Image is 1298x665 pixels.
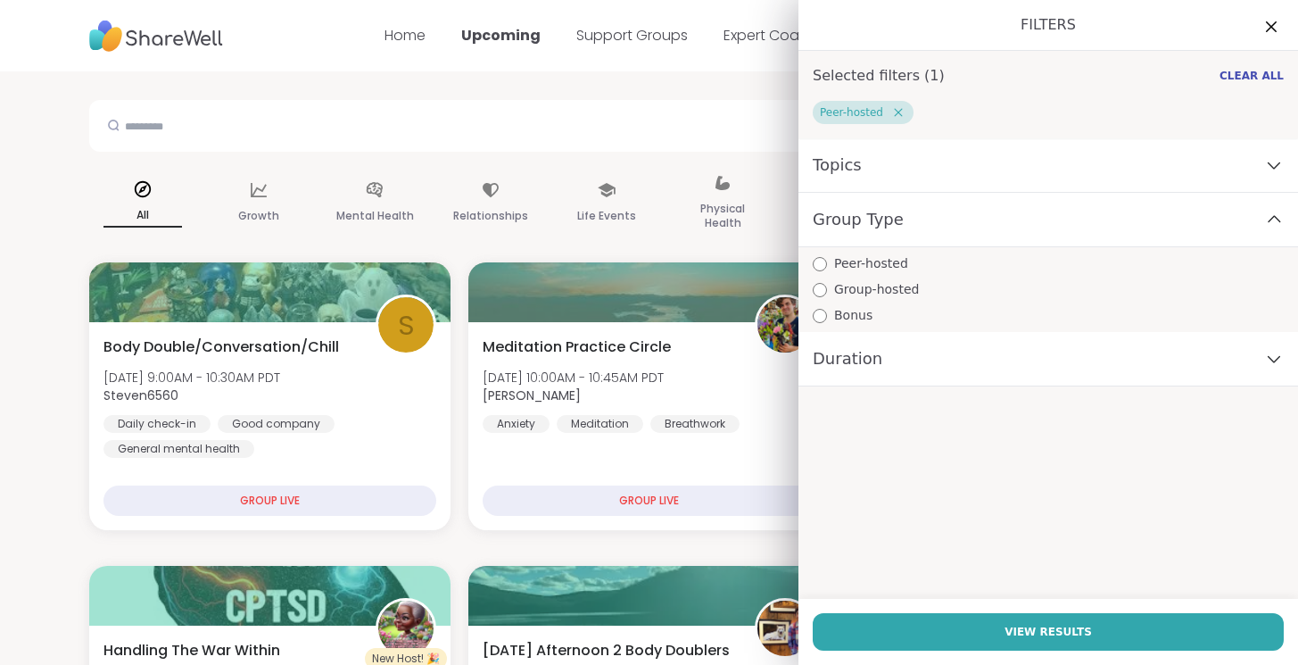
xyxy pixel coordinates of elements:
[461,25,541,46] a: Upcoming
[813,14,1284,36] h1: Filters
[813,207,904,232] span: Group Type
[820,105,883,120] span: Peer-hosted
[813,613,1284,651] button: View Results
[813,153,862,178] span: Topics
[577,205,636,227] p: Life Events
[103,440,254,458] div: General mental health
[89,12,223,61] img: ShareWell Nav Logo
[103,387,178,404] b: Steven6560
[336,205,414,227] p: Mental Health
[483,415,550,433] div: Anxiety
[384,25,426,46] a: Home
[1005,624,1092,640] span: View Results
[453,205,528,227] p: Relationships
[723,25,839,46] a: Expert Coaching
[483,486,815,516] div: GROUP LIVE
[103,415,211,433] div: Daily check-in
[834,254,908,273] span: Peer-hosted
[398,304,415,346] span: S
[683,198,762,234] p: Physical Health
[813,346,882,371] span: Duration
[483,369,664,387] span: [DATE] 10:00AM - 10:45AM PDT
[813,65,945,87] h1: Selected filters ( 1 )
[103,640,280,661] span: Handling The War Within
[650,415,740,433] div: Breathwork
[103,337,339,358] span: Body Double/Conversation/Chill
[757,297,813,353] img: Nicholas
[238,205,279,227] p: Growth
[576,25,688,46] a: Support Groups
[378,601,434,656] img: nanny
[757,601,813,656] img: AmberWolffWizard
[103,204,182,228] p: All
[834,280,919,299] span: Group-hosted
[483,387,581,404] b: [PERSON_NAME]
[103,369,280,387] span: [DATE] 9:00AM - 10:30AM PDT
[1219,69,1284,83] span: Clear All
[557,415,643,433] div: Meditation
[103,486,436,516] div: GROUP LIVE
[834,306,872,325] span: Bonus
[483,337,671,358] span: Meditation Practice Circle
[218,415,335,433] div: Good company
